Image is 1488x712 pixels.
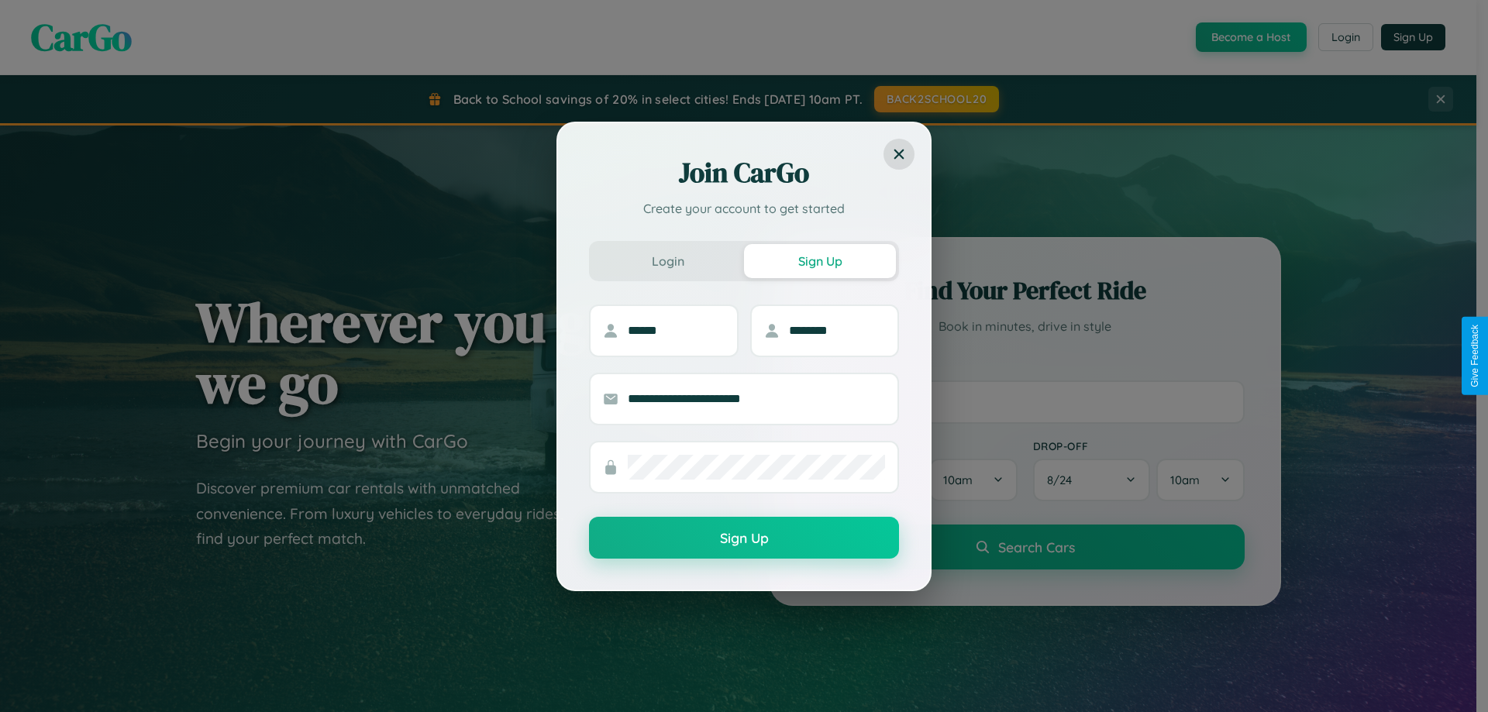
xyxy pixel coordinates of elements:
h2: Join CarGo [589,154,899,191]
button: Sign Up [589,517,899,559]
p: Create your account to get started [589,199,899,218]
div: Give Feedback [1469,325,1480,387]
button: Sign Up [744,244,896,278]
button: Login [592,244,744,278]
